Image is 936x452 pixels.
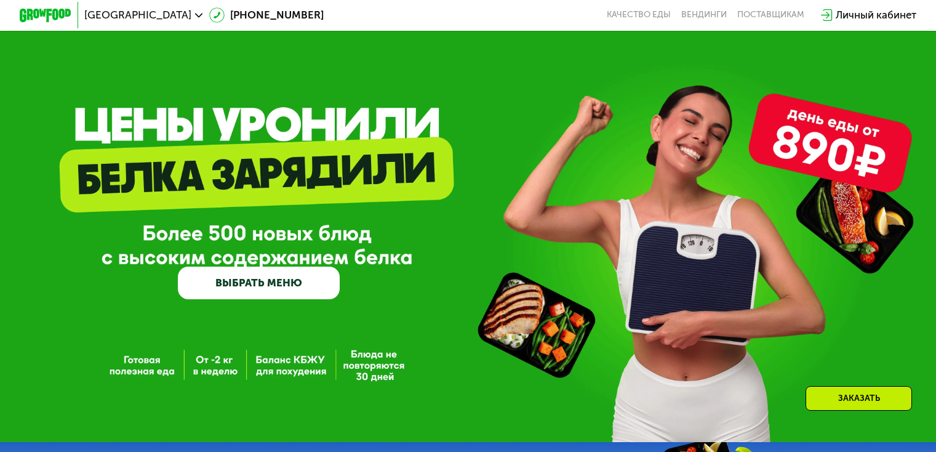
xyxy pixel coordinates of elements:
div: Заказать [806,386,912,411]
a: Вендинги [681,10,727,20]
a: ВЫБРАТЬ МЕНЮ [178,267,340,299]
div: Личный кабинет [836,7,916,23]
a: [PHONE_NUMBER] [209,7,324,23]
span: [GEOGRAPHIC_DATA] [84,10,191,20]
div: поставщикам [737,10,804,20]
a: Качество еды [607,10,671,20]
